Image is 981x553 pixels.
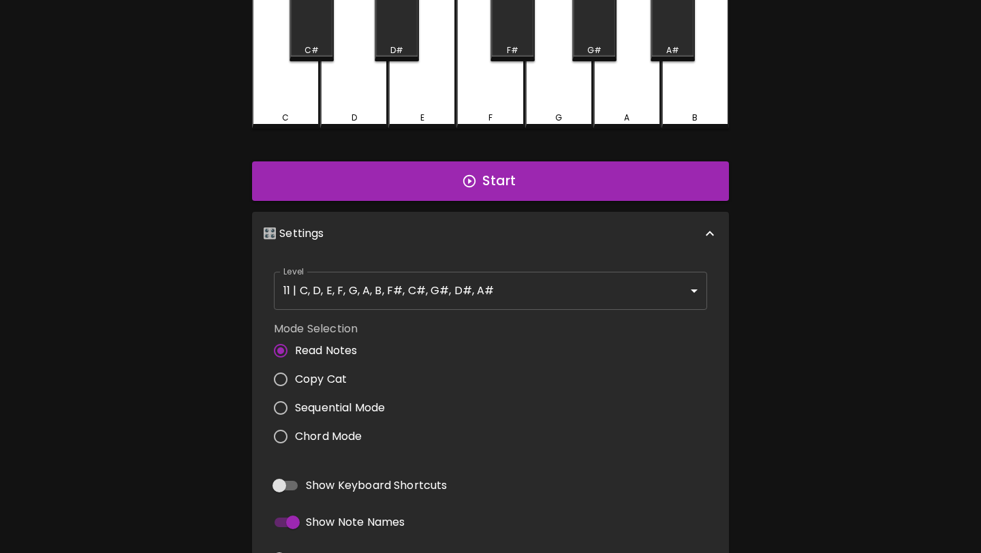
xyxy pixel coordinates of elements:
[295,428,362,445] span: Chord Mode
[263,225,324,242] p: 🎛️ Settings
[352,112,357,124] div: D
[295,371,347,388] span: Copy Cat
[488,112,493,124] div: F
[692,112,698,124] div: B
[624,112,629,124] div: A
[587,44,602,57] div: G#
[507,44,518,57] div: F#
[282,112,289,124] div: C
[390,44,403,57] div: D#
[274,321,396,336] label: Mode Selection
[283,266,305,277] label: Level
[420,112,424,124] div: E
[305,44,319,57] div: C#
[555,112,562,124] div: G
[306,477,447,494] span: Show Keyboard Shortcuts
[252,212,729,255] div: 🎛️ Settings
[306,514,405,531] span: Show Note Names
[295,343,358,359] span: Read Notes
[295,400,385,416] span: Sequential Mode
[252,161,729,201] button: Start
[274,272,707,310] div: 11 | C, D, E, F, G, A, B, F#, C#, G#, D#, A#
[666,44,679,57] div: A#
